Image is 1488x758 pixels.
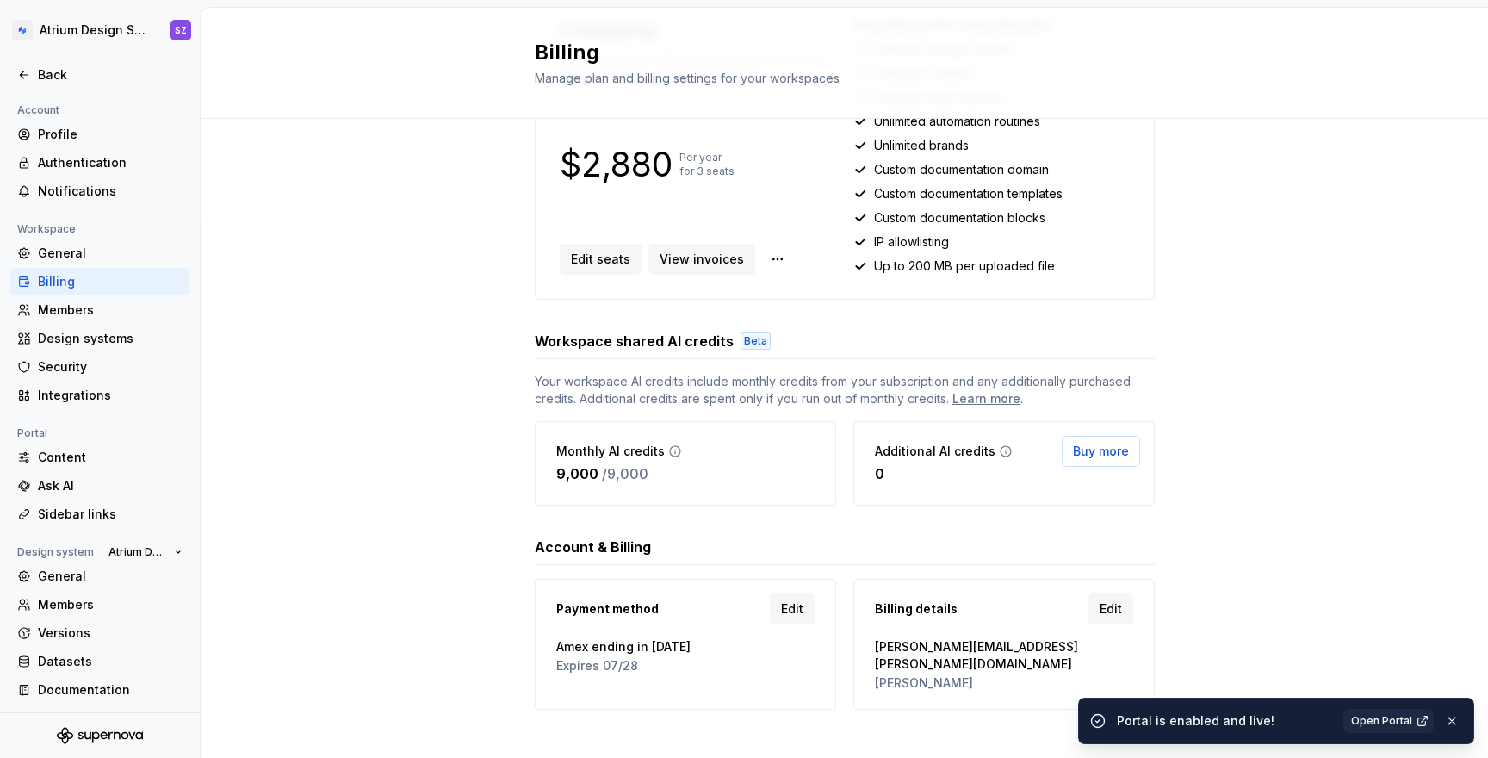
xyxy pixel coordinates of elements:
span: Edit seats [571,251,630,268]
a: Sidebar links [10,500,189,528]
div: Workspace [10,219,83,239]
span: View invoices [660,251,744,268]
a: General [10,562,189,590]
button: Atrium Design SystemSZ [3,11,196,49]
div: Account [10,100,66,121]
span: Expires 07/28 [556,657,815,674]
a: Security [10,353,189,381]
a: Members [10,296,189,324]
div: Beta [741,332,771,350]
div: SZ [175,23,187,37]
button: Edit seats [560,244,642,275]
h3: Account & Billing [535,537,651,557]
a: General [10,239,189,267]
a: Notifications [10,177,189,205]
div: Portal is enabled and live! [1117,712,1333,730]
div: Billing [38,273,183,290]
p: Unlimited brands [874,137,969,154]
a: Learn more [952,390,1020,407]
span: Edit [781,600,803,618]
div: Security [38,358,183,376]
img: d4286e81-bf2d-465c-b469-1298f2b8eabd.png [12,20,33,40]
span: Buy more [1073,443,1129,460]
a: View invoices [648,244,755,275]
span: Open Portal [1351,714,1412,728]
p: Unlimited automation routines [874,113,1040,130]
div: Notifications [38,183,183,200]
div: Portal [10,423,54,444]
div: Documentation [38,681,183,699]
a: Design systems [10,325,189,352]
div: Back [38,66,183,84]
span: Atrium Design System [108,545,168,559]
div: Ask AI [38,477,183,494]
div: Content [38,449,183,466]
p: Custom documentation templates [874,185,1063,202]
span: Amex ending in [DATE] [556,638,815,655]
span: Manage plan and billing settings for your workspaces [535,71,840,85]
span: Billing details [875,600,958,618]
button: Buy more [1062,436,1140,467]
a: Open Portal [1343,709,1434,733]
div: Datasets [38,653,183,670]
div: Integrations [38,387,183,404]
a: Edit [770,593,815,624]
a: Authentication [10,149,189,177]
a: Versions [10,619,189,647]
p: IP allowlisting [874,233,949,251]
span: Payment method [556,600,659,618]
a: Members [10,591,189,618]
a: Content [10,444,189,471]
a: Documentation [10,676,189,704]
p: Monthly AI credits [556,443,665,460]
div: Design system [10,542,101,562]
div: Profile [38,126,183,143]
h3: Workspace shared AI credits [535,331,734,351]
p: Custom documentation blocks [874,209,1045,227]
a: Profile [10,121,189,148]
p: Custom documentation domain [874,161,1049,178]
span: Your workspace AI credits include monthly credits from your subscription and any additionally pur... [535,373,1155,407]
div: Design systems [38,330,183,347]
a: Datasets [10,648,189,675]
span: Edit [1100,600,1122,618]
div: Members [38,301,183,319]
div: Members [38,596,183,613]
p: 0 [875,463,884,484]
p: $2,880 [560,154,673,175]
a: Edit [1088,593,1133,624]
p: Per year for 3 seats [679,151,735,178]
div: General [38,568,183,585]
span: [PERSON_NAME] [875,674,1133,692]
a: Back [10,61,189,89]
div: Authentication [38,154,183,171]
div: Versions [38,624,183,642]
a: Billing [10,268,189,295]
p: 9,000 [556,463,598,484]
a: Ask AI [10,472,189,500]
div: Sidebar links [38,506,183,523]
h2: Billing [535,39,1134,66]
span: [PERSON_NAME][EMAIL_ADDRESS][PERSON_NAME][DOMAIN_NAME] [875,638,1133,673]
p: Up to 200 MB per uploaded file [874,258,1055,275]
svg: Supernova Logo [57,727,143,744]
a: Integrations [10,382,189,409]
p: Additional AI credits [875,443,995,460]
p: / 9,000 [602,463,648,484]
div: Atrium Design System [40,22,150,39]
div: General [38,245,183,262]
